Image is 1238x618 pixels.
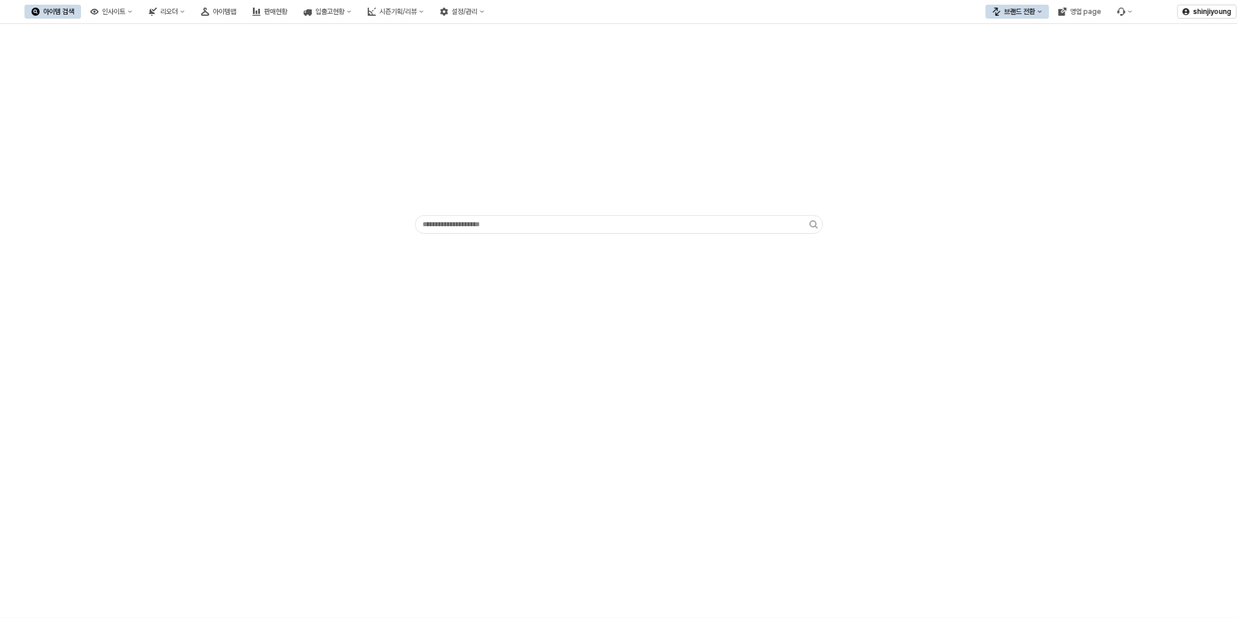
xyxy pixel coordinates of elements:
[1051,5,1108,19] button: 영업 page
[1193,7,1232,16] p: shinjiyoung
[315,8,344,16] div: 입출고현황
[1177,5,1237,19] button: shinjiyoung
[142,5,192,19] button: 리오더
[24,5,81,19] button: 아이템 검색
[43,8,74,16] div: 아이템 검색
[361,5,431,19] button: 시즌기획/리뷰
[1004,8,1035,16] div: 브랜드 전환
[102,8,125,16] div: 인사이트
[213,8,236,16] div: 아이템맵
[433,5,491,19] button: 설정/관리
[379,8,417,16] div: 시즌기획/리뷰
[83,5,139,19] button: 인사이트
[986,5,1049,19] button: 브랜드 전환
[1110,5,1139,19] div: 버그 제보 및 기능 개선 요청
[160,8,178,16] div: 리오더
[264,8,287,16] div: 판매현황
[297,5,358,19] button: 입출고현황
[194,5,243,19] button: 아이템맵
[1070,8,1101,16] div: 영업 page
[245,5,294,19] button: 판매현황
[452,8,477,16] div: 설정/관리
